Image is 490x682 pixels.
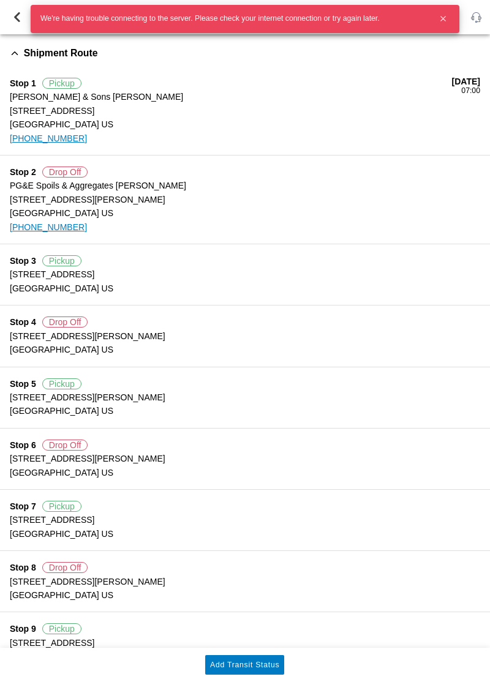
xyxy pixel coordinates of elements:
[10,167,36,177] span: Stop 2
[42,317,88,328] span: Drop Off
[10,78,36,88] span: Stop 1
[10,222,87,232] a: [PHONE_NUMBER]
[10,118,452,131] ion-label: [GEOGRAPHIC_DATA] US
[24,48,98,59] span: Shipment Route
[42,255,81,266] span: Pickup
[10,206,480,220] ion-label: [GEOGRAPHIC_DATA] US
[444,7,464,27] ion-button: Send Email
[10,193,480,206] ion-label: [STREET_ADDRESS][PERSON_NAME]
[466,7,486,27] ion-button: Support Service
[10,513,480,526] ion-label: [STREET_ADDRESS]
[10,440,36,450] span: Stop 6
[10,90,452,103] ion-label: [PERSON_NAME] & Sons [PERSON_NAME]
[10,563,36,572] span: Stop 8
[10,133,87,143] a: [PHONE_NUMBER]
[452,86,480,95] div: 07:00
[10,104,452,118] ion-label: [STREET_ADDRESS]
[452,77,480,86] div: [DATE]
[10,452,480,465] ion-label: [STREET_ADDRESS][PERSON_NAME]
[10,404,480,418] ion-label: [GEOGRAPHIC_DATA] US
[10,636,480,650] ion-label: [STREET_ADDRESS]
[10,466,480,479] ion-label: [GEOGRAPHIC_DATA] US
[42,378,81,389] span: Pickup
[10,317,36,327] span: Stop 4
[10,379,36,389] span: Stop 5
[10,527,480,541] ion-label: [GEOGRAPHIC_DATA] US
[42,562,88,573] span: Drop Off
[10,588,480,602] ion-label: [GEOGRAPHIC_DATA] US
[10,575,480,588] ion-label: [STREET_ADDRESS][PERSON_NAME]
[10,624,36,634] span: Stop 9
[10,268,480,281] ion-label: [STREET_ADDRESS]
[10,391,480,404] ion-label: [STREET_ADDRESS][PERSON_NAME]
[10,256,36,266] span: Stop 3
[10,179,480,192] ion-label: PG&E Spoils & Aggregates [PERSON_NAME]
[10,343,480,356] ion-label: [GEOGRAPHIC_DATA] US
[42,78,81,89] span: Pickup
[42,623,81,634] span: Pickup
[42,501,81,512] span: Pickup
[10,282,480,295] ion-label: [GEOGRAPHIC_DATA] US
[205,655,284,675] ion-button: Add Transit Status
[42,440,88,451] span: Drop Off
[10,501,36,511] span: Stop 7
[42,167,88,178] span: Drop Off
[10,329,480,343] ion-label: [STREET_ADDRESS][PERSON_NAME]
